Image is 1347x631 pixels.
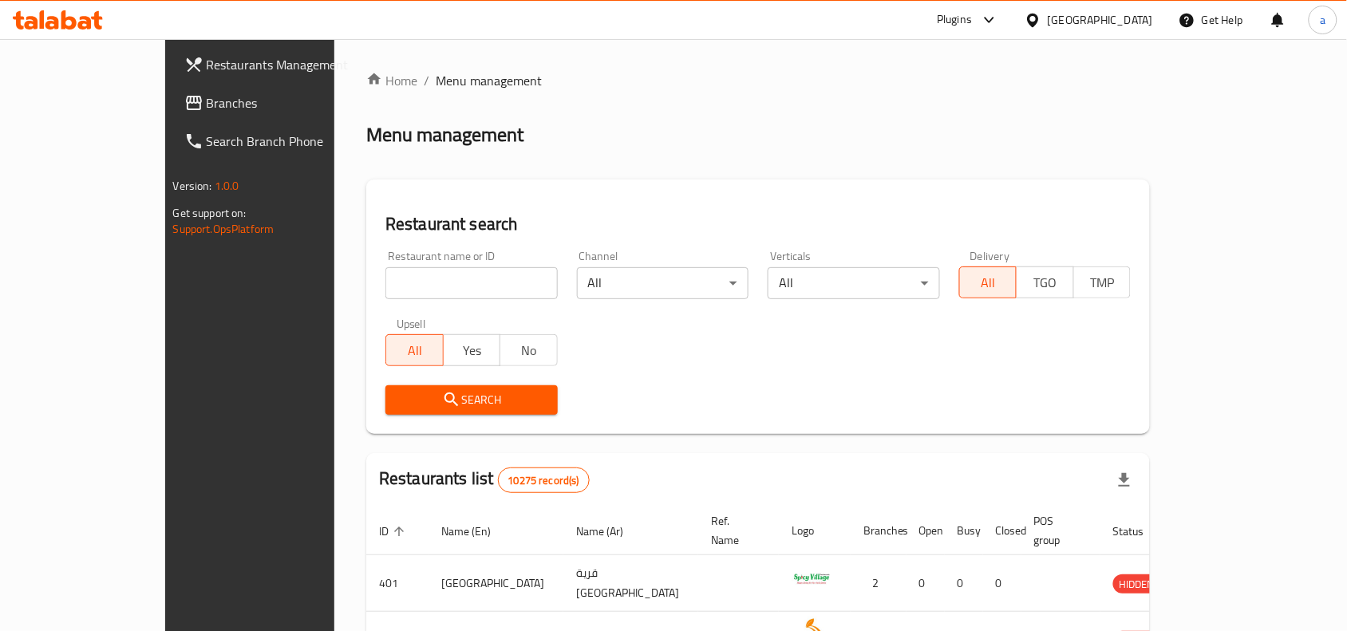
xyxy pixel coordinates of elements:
span: Restaurants Management [207,55,377,74]
h2: Restaurant search [385,212,1131,236]
div: All [577,267,749,299]
span: Yes [450,339,495,362]
span: Status [1113,522,1165,541]
span: Name (Ar) [576,522,644,541]
span: All [966,271,1011,294]
h2: Menu management [366,122,523,148]
td: 0 [945,555,983,612]
th: Open [907,507,945,555]
th: Closed [983,507,1021,555]
span: Menu management [436,71,542,90]
span: Ref. Name [711,511,760,550]
td: 401 [366,555,429,612]
span: Name (En) [441,522,512,541]
span: Branches [207,93,377,112]
button: TGO [1016,266,1074,298]
span: Search Branch Phone [207,132,377,151]
td: قرية [GEOGRAPHIC_DATA] [563,555,698,612]
div: Export file [1105,461,1144,499]
span: 10275 record(s) [499,473,589,488]
span: 1.0.0 [215,175,239,196]
span: ID [379,522,409,541]
th: Busy [945,507,983,555]
h2: Restaurants list [379,467,590,493]
img: Spicy Village [792,560,832,600]
div: All [768,267,940,299]
a: Branches [172,84,390,122]
button: All [385,334,444,366]
div: Total records count [498,467,590,493]
th: Logo [779,507,851,555]
label: Delivery [970,250,1010,262]
button: TMP [1073,266,1132,298]
a: Support.OpsPlatform [173,219,275,239]
button: Search [385,385,558,415]
div: [GEOGRAPHIC_DATA] [1048,11,1153,29]
th: Branches [851,507,907,555]
button: All [959,266,1017,298]
td: [GEOGRAPHIC_DATA] [429,555,563,612]
button: Yes [443,334,501,366]
td: 0 [983,555,1021,612]
span: a [1320,11,1325,29]
a: Search Branch Phone [172,122,390,160]
td: 2 [851,555,907,612]
a: Restaurants Management [172,45,390,84]
a: Home [366,71,417,90]
span: All [393,339,437,362]
div: Plugins [937,10,972,30]
td: 0 [907,555,945,612]
div: HIDDEN [1113,574,1161,594]
span: Search [398,390,545,410]
input: Search for restaurant name or ID.. [385,267,558,299]
span: Version: [173,175,212,196]
span: TGO [1023,271,1068,294]
span: Get support on: [173,203,247,223]
button: No [500,334,558,366]
li: / [424,71,429,90]
nav: breadcrumb [366,71,1150,90]
span: TMP [1080,271,1125,294]
span: POS group [1034,511,1081,550]
span: HIDDEN [1113,575,1161,594]
label: Upsell [397,318,426,329]
span: No [507,339,551,362]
